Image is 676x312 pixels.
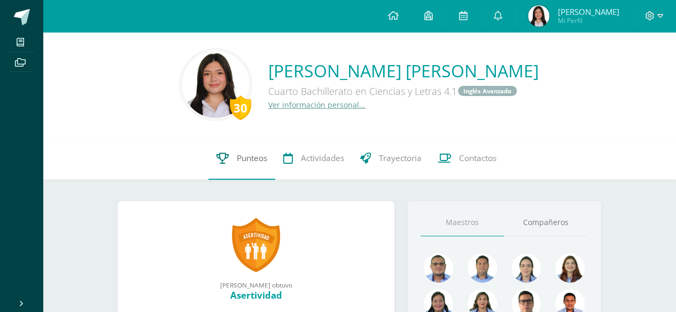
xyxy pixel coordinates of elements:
span: Contactos [459,153,496,164]
a: Trayectoria [352,137,430,180]
span: Actividades [301,153,344,164]
a: Actividades [275,137,352,180]
a: Punteos [208,137,275,180]
a: Compañeros [504,209,588,236]
span: Trayectoria [379,153,422,164]
img: 2ac039123ac5bd71a02663c3aa063ac8.png [468,253,497,283]
div: Cuarto Bachillerato en Ciencias y Letras 4.1 [268,82,539,100]
img: cfa306f66102071af9d3b8eda32bb61d.png [182,51,249,118]
img: 99962f3fa423c9b8099341731b303440.png [424,253,453,283]
span: [PERSON_NAME] [557,6,619,17]
img: 44a490a2c478ea92f394c8ceed1f6f56.png [528,5,549,27]
a: Inglés Avanzado [458,86,517,96]
a: Maestros [421,209,504,236]
a: Contactos [430,137,504,180]
span: Mi Perfil [557,16,619,25]
div: Asertividad [128,289,384,301]
a: Ver información personal... [268,100,366,110]
span: Punteos [237,153,267,164]
img: 375aecfb130304131abdbe7791f44736.png [511,253,541,283]
a: [PERSON_NAME] [PERSON_NAME] [268,59,539,82]
img: a9adb280a5deb02de052525b0213cdb9.png [555,253,585,283]
div: [PERSON_NAME] obtuvo [128,281,384,289]
div: 30 [230,95,251,120]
